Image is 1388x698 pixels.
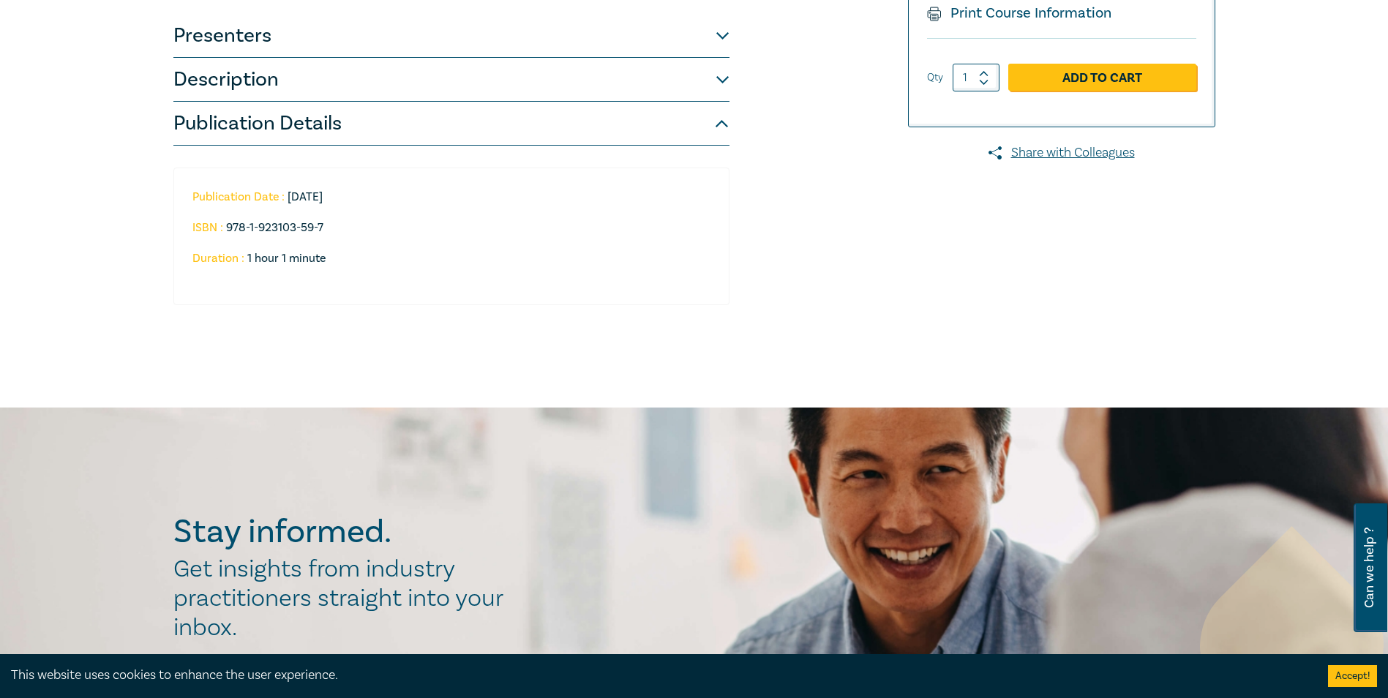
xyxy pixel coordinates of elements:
[1328,665,1377,687] button: Accept cookies
[1362,512,1376,623] span: Can we help ?
[927,4,1112,23] a: Print Course Information
[192,251,244,266] strong: Duration :
[173,555,519,642] h2: Get insights from industry practitioners straight into your inbox.
[953,64,999,91] input: 1
[192,221,693,234] li: 978-1-923103-59-7
[192,190,693,203] li: [DATE]
[173,513,519,551] h2: Stay informed.
[927,70,943,86] label: Qty
[908,143,1215,162] a: Share with Colleagues
[173,14,729,58] button: Presenters
[173,102,729,146] button: Publication Details
[192,189,285,204] strong: Publication Date :
[173,58,729,102] button: Description
[1008,64,1196,91] a: Add to Cart
[192,252,705,265] li: 1 hour 1 minute
[192,220,223,235] strong: ISBN :
[11,666,1306,685] div: This website uses cookies to enhance the user experience.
